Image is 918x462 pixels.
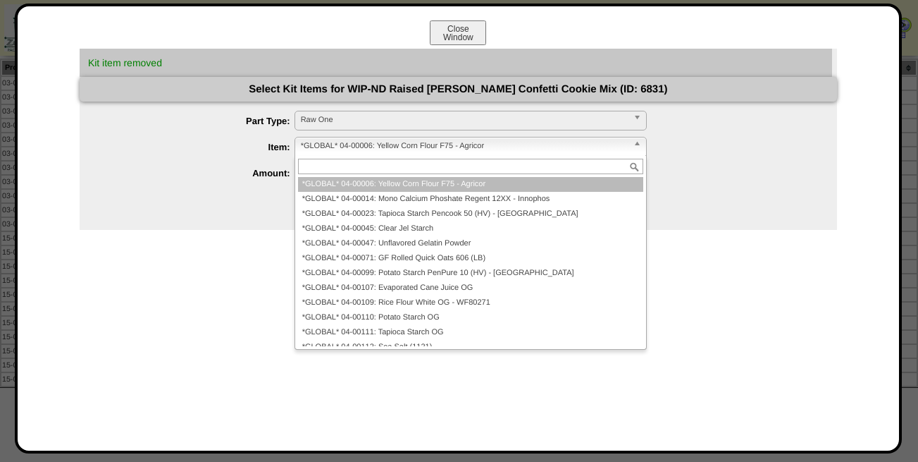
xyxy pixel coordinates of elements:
[108,116,294,126] label: Part Type:
[108,142,294,152] label: Item:
[298,296,643,310] li: *GLOBAL* 04-00109: Rice Flour White OG - WF80271
[298,207,643,221] li: *GLOBAL* 04-00023: Tapioca Starch Pencook 50 (HV) - [GEOGRAPHIC_DATA]
[298,281,643,296] li: *GLOBAL* 04-00107: Evaporated Cane Juice OG
[298,251,643,266] li: *GLOBAL* 04-00071: GF Rolled Quick Oats 606 (LB)
[298,236,643,251] li: *GLOBAL* 04-00047: Unflavored Gelatin Powder
[298,325,643,340] li: *GLOBAL* 04-00111: Tapioca Starch OG
[298,310,643,325] li: *GLOBAL* 04-00110: Potato Starch OG
[81,50,831,75] div: Kit item removed
[301,111,628,128] span: Raw One
[108,168,294,178] label: Amount:
[428,32,488,42] a: CloseWindow
[298,340,643,355] li: *GLOBAL* 04-00112: Sea Salt (1121)
[298,177,643,192] li: *GLOBAL* 04-00006: Yellow Corn Flour F75 - Agricor
[298,192,643,207] li: *GLOBAL* 04-00014: Mono Calcium Phoshate Regent 12XX - Innophos
[301,138,628,154] span: *GLOBAL* 04-00006: Yellow Corn Flour F75 - Agricor
[298,266,643,281] li: *GLOBAL* 04-00099: Potato Starch PenPure 10 (HV) - [GEOGRAPHIC_DATA]
[430,20,486,45] button: CloseWindow
[298,221,643,236] li: *GLOBAL* 04-00045: Clear Jel Starch
[80,77,837,102] div: Select Kit Items for WIP-ND Raised [PERSON_NAME] Confetti Cookie Mix (ID: 6831)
